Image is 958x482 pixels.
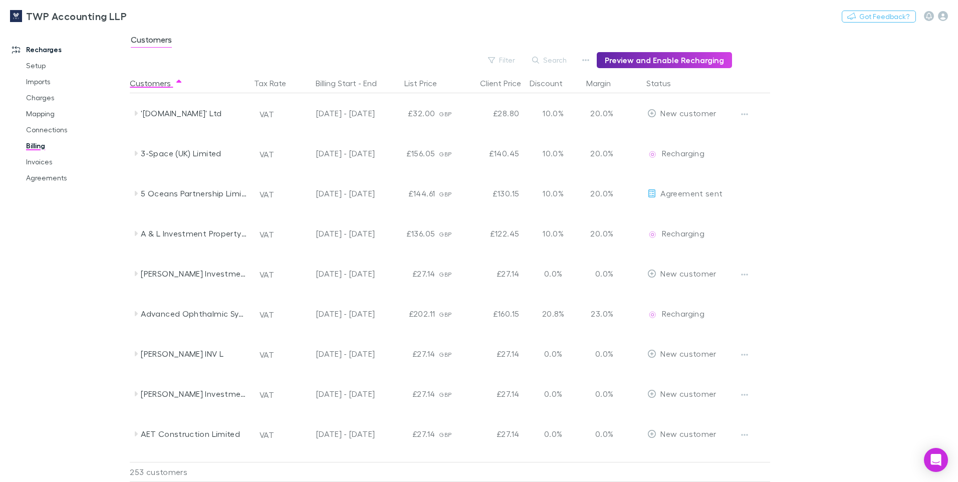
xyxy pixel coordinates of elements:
span: Recharging [662,148,704,158]
img: Recharging [647,310,657,320]
button: Preview and Enable Recharging [597,52,732,68]
span: GBP [439,391,451,398]
img: TWP Accounting LLP's Logo [10,10,22,22]
div: [PERSON_NAME] Investments Portfolio Limited [141,374,247,414]
button: Filter [483,54,521,66]
div: A & L Investment Property Limited [141,213,247,254]
span: New customer [660,429,716,438]
span: Recharging [662,309,704,318]
img: Recharging [647,149,657,159]
span: GBP [439,230,451,238]
span: Agreement sent [660,188,723,198]
p: 20.0% [587,147,613,159]
button: Status [646,73,683,93]
button: VAT [255,267,279,283]
button: VAT [255,146,279,162]
a: TWP Accounting LLP [4,4,133,28]
div: [DATE] - [DATE] [293,334,375,374]
a: Billing [16,138,135,154]
a: Charges [16,90,135,106]
div: £160.15 [463,294,523,334]
a: Recharges [2,42,135,58]
p: 0.0% [587,388,613,400]
button: Tax Rate [254,73,298,93]
p: 0.0% [587,428,613,440]
button: VAT [255,106,279,122]
div: 10.0% [523,93,583,133]
div: £156.05 [379,133,439,173]
p: 0.0% [587,348,613,360]
div: £27.14 [379,254,439,294]
div: 3-Space (UK) LimitedVAT[DATE] - [DATE]£156.05GBP£140.4510.0%20.0%EditRechargingRecharging [130,133,775,173]
div: 10.0% [523,213,583,254]
h3: TWP Accounting LLP [26,10,127,22]
div: £136.05 [379,213,439,254]
span: GBP [439,190,451,198]
button: VAT [255,427,279,443]
div: 10.0% [523,133,583,173]
div: £27.14 [463,334,523,374]
div: Client Price [480,73,533,93]
div: [DATE] - [DATE] [293,294,375,334]
span: New customer [660,108,716,118]
div: £122.45 [463,213,523,254]
div: [DATE] - [DATE] [293,414,375,454]
button: List Price [404,73,449,93]
div: AET Construction LimitedVAT[DATE] - [DATE]£27.14GBP£27.140.0%0.0%EditNew customer [130,414,775,454]
span: Recharging [662,228,704,238]
button: Customers [130,73,183,93]
div: [PERSON_NAME] INV LVAT[DATE] - [DATE]£27.14GBP£27.140.0%0.0%EditNew customer [130,334,775,374]
span: GBP [439,271,451,278]
div: £27.14 [463,254,523,294]
a: Invoices [16,154,135,170]
div: 10.0% [523,173,583,213]
span: New customer [660,349,716,358]
div: [DATE] - [DATE] [293,254,375,294]
div: A & L Investment Property LimitedVAT[DATE] - [DATE]£136.05GBP£122.4510.0%20.0%EditRechargingRecha... [130,213,775,254]
span: New customer [660,269,716,278]
button: VAT [255,307,279,323]
p: 20.0% [587,227,613,239]
div: Discount [530,73,575,93]
div: [DATE] - [DATE] [293,133,375,173]
div: Advanced Ophthalmic Systems Ltd [141,294,247,334]
div: 20.8% [523,294,583,334]
div: [PERSON_NAME] Investments Limited [141,254,247,294]
a: Agreements [16,170,135,186]
button: Search [527,54,573,66]
div: [DATE] - [DATE] [293,173,375,213]
button: Got Feedback? [842,11,916,23]
div: 0.0% [523,254,583,294]
a: Setup [16,58,135,74]
div: £144.61 [379,173,439,213]
div: £27.14 [463,374,523,414]
span: Customers [131,35,172,48]
span: GBP [439,150,451,158]
a: Imports [16,74,135,90]
div: Open Intercom Messenger [924,448,948,472]
div: [PERSON_NAME] INV L [141,334,247,374]
p: 20.0% [587,107,613,119]
p: 0.0% [587,268,613,280]
span: GBP [439,351,451,358]
div: [DATE] - [DATE] [293,213,375,254]
div: £27.14 [379,414,439,454]
span: GBP [439,431,451,438]
div: 5 Oceans Partnership Limited [141,173,247,213]
button: VAT [255,186,279,202]
div: 5 Oceans Partnership LimitedVAT[DATE] - [DATE]£144.61GBP£130.1510.0%20.0%EditAgreement sent [130,173,775,213]
a: Connections [16,122,135,138]
div: 0.0% [523,414,583,454]
button: Billing Start - End [316,73,389,93]
div: 3-Space (UK) Limited [141,133,247,173]
div: £28.80 [463,93,523,133]
div: £32.00 [379,93,439,133]
span: New customer [660,389,716,398]
div: £202.11 [379,294,439,334]
div: 0.0% [523,374,583,414]
div: Margin [586,73,623,93]
div: £130.15 [463,173,523,213]
div: [PERSON_NAME] Investments Portfolio LimitedVAT[DATE] - [DATE]£27.14GBP£27.140.0%0.0%EditNew customer [130,374,775,414]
